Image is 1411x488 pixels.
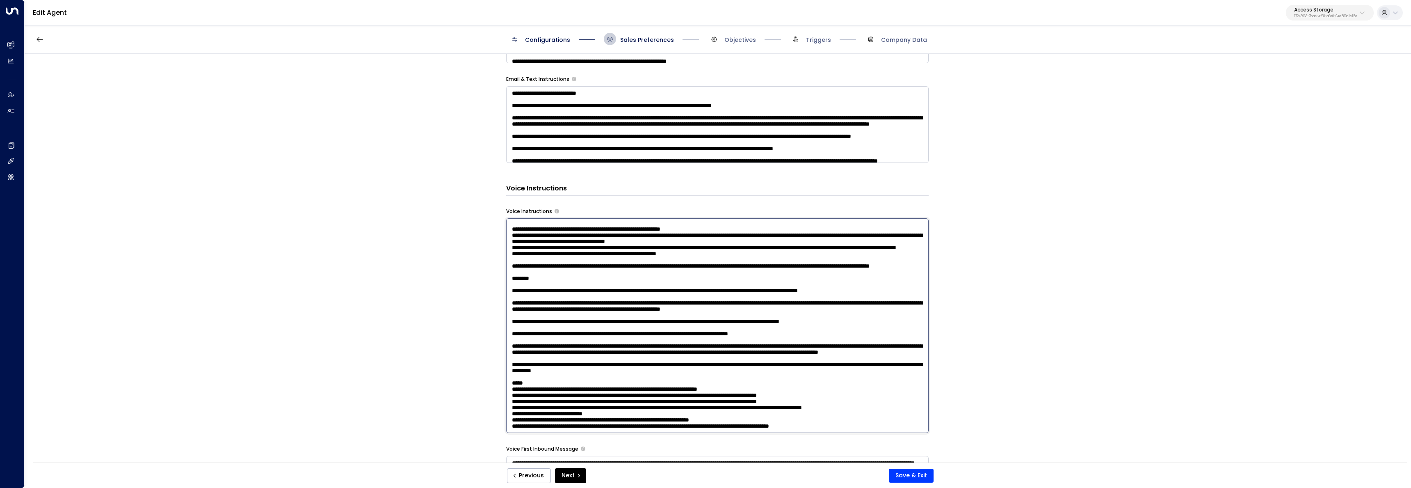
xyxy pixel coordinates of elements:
label: Voice First Inbound Message [506,445,578,453]
span: Sales Preferences [620,36,674,44]
button: Next [555,468,586,483]
button: The opening message when answering incoming calls. Use placeholders: [Lead Name], [Copilot Name],... [581,447,585,451]
a: Edit Agent [33,8,67,17]
button: Save & Exit [889,469,934,483]
span: Configurations [525,36,570,44]
label: Voice Instructions [506,208,552,215]
span: Company Data [881,36,927,44]
button: Access Storage17248963-7bae-4f68-a6e0-04e589c1c15e [1286,5,1374,21]
p: 17248963-7bae-4f68-a6e0-04e589c1c15e [1294,15,1357,18]
p: Access Storage [1294,7,1357,12]
h3: Voice Instructions [506,183,929,195]
button: Previous [507,468,551,483]
span: Objectives [724,36,756,44]
button: Provide specific instructions for phone conversations, such as tone, pacing, information to empha... [555,209,559,213]
label: Email & Text Instructions [506,76,569,83]
span: Triggers [806,36,831,44]
button: Provide any specific instructions you want the agent to follow only when responding to leads via ... [572,77,576,81]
